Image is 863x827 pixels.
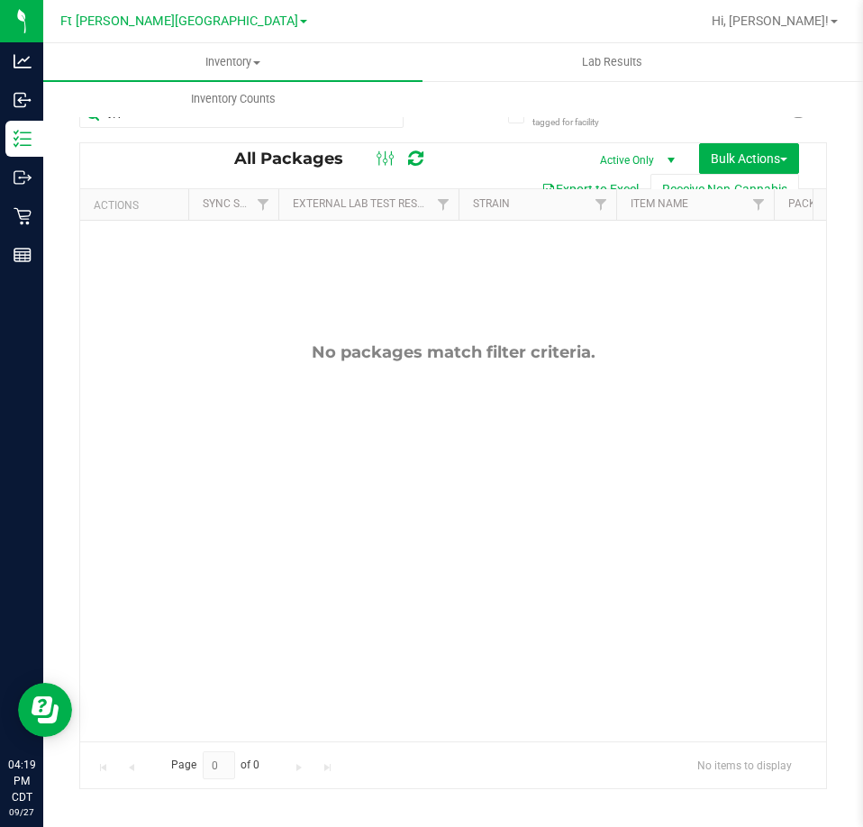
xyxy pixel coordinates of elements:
button: Receive Non-Cannabis [650,174,799,204]
span: All Packages [234,149,361,168]
inline-svg: Analytics [14,52,32,70]
iframe: Resource center [18,683,72,737]
a: Strain [473,197,510,210]
a: Filter [744,189,774,220]
a: Filter [586,189,616,220]
a: Inventory [43,43,422,81]
button: Export to Excel [530,174,650,204]
inline-svg: Retail [14,207,32,225]
span: Hi, [PERSON_NAME]! [712,14,829,28]
a: Sync Status [203,197,272,210]
span: Inventory Counts [167,91,300,107]
inline-svg: Inventory [14,130,32,148]
div: Actions [94,199,181,212]
button: Bulk Actions [699,143,799,174]
inline-svg: Outbound [14,168,32,186]
a: Package ID [788,197,849,210]
inline-svg: Reports [14,246,32,264]
p: 09/27 [8,805,35,819]
span: Bulk Actions [711,151,787,166]
a: Filter [429,189,459,220]
div: No packages match filter criteria. [80,342,826,362]
a: External Lab Test Result [293,197,434,210]
span: Lab Results [558,54,667,70]
span: Page of 0 [156,751,275,779]
span: No items to display [683,751,806,778]
a: Inventory Counts [43,80,422,118]
a: Item Name [631,197,688,210]
inline-svg: Inbound [14,91,32,109]
p: 04:19 PM CDT [8,757,35,805]
a: Lab Results [422,43,802,81]
span: Inventory [43,54,422,70]
a: Filter [249,189,278,220]
span: Ft [PERSON_NAME][GEOGRAPHIC_DATA] [60,14,298,29]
